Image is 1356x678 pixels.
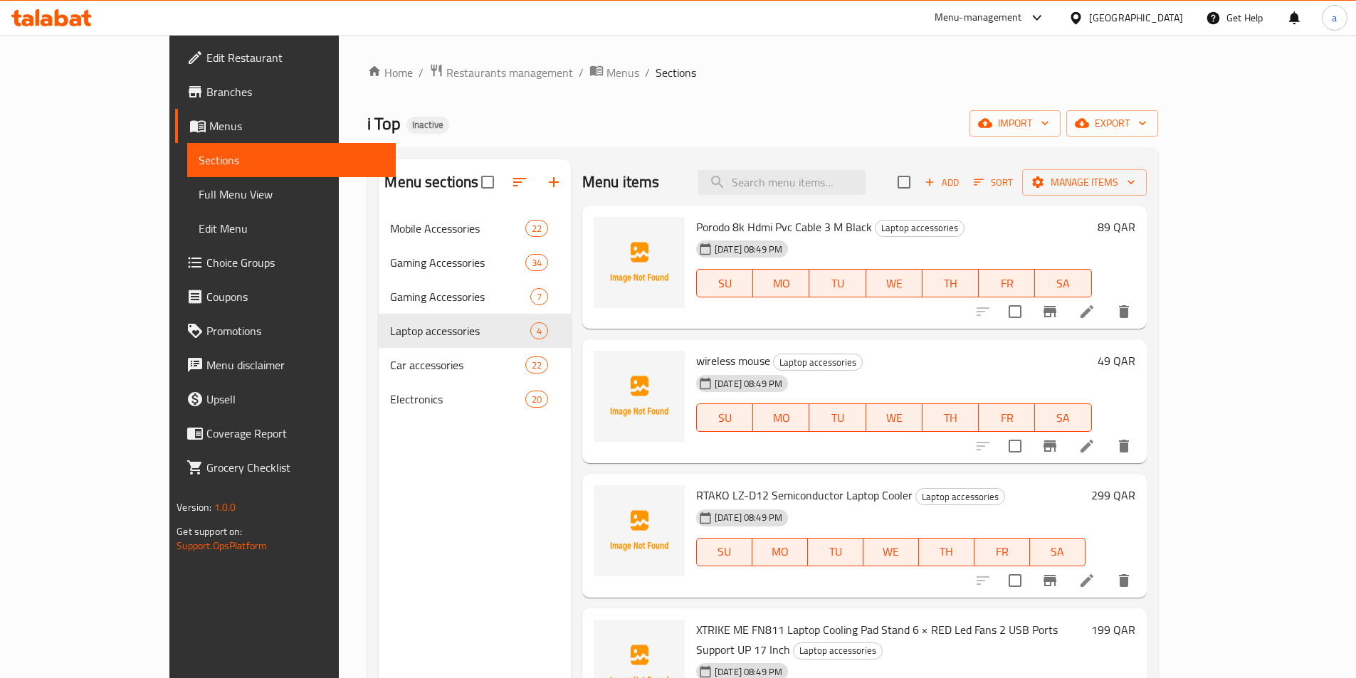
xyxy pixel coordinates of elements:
input: search [698,170,866,195]
span: Select section [889,167,919,197]
span: Branches [206,83,384,100]
span: Inactive [406,119,449,131]
span: Restaurants management [446,64,573,81]
div: Laptop accessories [773,354,863,371]
span: FR [984,408,1029,428]
img: RTAKO LZ-D12 Semiconductor Laptop Cooler [594,485,685,576]
span: Coverage Report [206,425,384,442]
button: TU [809,269,866,297]
button: SU [696,403,753,432]
span: Gaming Accessories [390,254,525,271]
span: FR [980,541,1024,562]
span: MO [758,541,802,562]
span: [DATE] 08:49 PM [709,511,788,524]
a: Choice Groups [175,245,396,280]
button: SA [1030,538,1086,566]
span: 20 [526,393,547,406]
button: MO [752,538,808,566]
a: Menus [589,63,639,82]
li: / [645,64,650,81]
a: Menus [175,109,396,143]
div: items [525,391,548,408]
span: Coupons [206,288,384,305]
span: Select to update [1000,431,1030,461]
button: FR [974,538,1030,566]
a: Restaurants management [429,63,573,82]
button: delete [1107,295,1141,329]
button: Sort [970,171,1016,194]
img: Porodo 8k Hdmi Pvc Cable 3 M Black [594,217,685,308]
a: Edit menu item [1078,438,1095,455]
span: Laptop accessories [794,642,882,659]
span: FR [984,273,1029,294]
li: / [579,64,584,81]
button: export [1066,110,1158,137]
div: Inactive [406,117,449,134]
button: SA [1035,269,1091,297]
span: Add item [919,171,965,194]
a: Promotions [175,314,396,348]
span: SU [703,541,747,562]
span: [DATE] 08:49 PM [709,243,788,256]
div: Menu-management [935,9,1022,26]
div: Mobile Accessories22 [379,211,571,245]
h6: 49 QAR [1098,351,1135,371]
a: Grocery Checklist [175,450,396,484]
span: WE [872,408,917,428]
span: Menus [209,117,384,134]
button: TU [808,538,863,566]
span: TU [815,408,860,428]
span: 22 [526,359,547,372]
span: 1.0.0 [214,498,236,517]
span: a [1332,10,1337,26]
button: TU [809,403,866,432]
a: Sections [187,143,396,177]
div: [GEOGRAPHIC_DATA] [1089,10,1183,26]
span: Menus [606,64,639,81]
button: Manage items [1022,169,1147,196]
div: Car accessories22 [379,348,571,382]
span: Edit Menu [199,220,384,237]
a: Upsell [175,382,396,416]
span: Add [923,174,961,191]
span: Menu disclaimer [206,356,384,374]
span: SU [703,273,747,294]
div: Laptop accessories4 [379,314,571,348]
button: TH [923,403,979,432]
button: Add section [537,165,571,199]
div: Car accessories [390,356,525,374]
span: Laptop accessories [916,489,1004,505]
div: items [525,220,548,237]
button: SU [696,269,753,297]
span: Choice Groups [206,254,384,271]
span: 7 [531,290,547,304]
a: Edit Menu [187,211,396,245]
span: Electronics [390,391,525,408]
div: items [530,288,548,305]
h2: Menu sections [384,171,478,193]
button: delete [1107,563,1141,598]
a: Branches [175,75,396,109]
a: Edit Restaurant [175,41,396,75]
button: Branch-specific-item [1033,295,1067,329]
button: delete [1107,429,1141,463]
span: TH [928,273,973,294]
button: MO [753,269,809,297]
span: TH [925,541,969,562]
div: items [530,322,548,339]
span: SA [1036,541,1080,562]
span: WE [872,273,917,294]
span: Sort [974,174,1013,191]
a: Menu disclaimer [175,348,396,382]
span: XTRIKE ME FN811 Laptop Cooling Pad Stand 6 × RED Led Fans 2 USB Ports Support UP 17 Inch [696,619,1058,660]
span: 22 [526,222,547,235]
button: Branch-specific-item [1033,563,1067,598]
span: [DATE] 08:49 PM [709,377,788,391]
span: Sort items [965,171,1022,194]
span: Grocery Checklist [206,459,384,476]
h6: 199 QAR [1091,620,1135,640]
div: Laptop accessories [915,488,1005,505]
button: WE [866,403,923,432]
li: / [419,64,424,81]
